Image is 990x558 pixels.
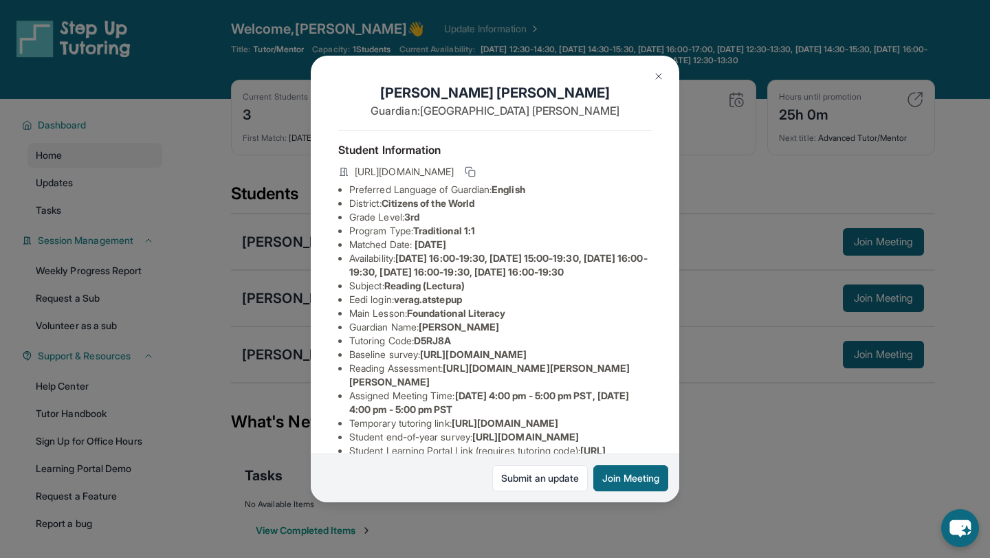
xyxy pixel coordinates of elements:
[382,197,474,209] span: Citizens of the World
[349,306,652,320] li: Main Lesson :
[349,361,652,389] li: Reading Assessment :
[338,142,652,158] h4: Student Information
[355,165,454,179] span: [URL][DOMAIN_NAME]
[404,211,419,223] span: 3rd
[349,444,652,471] li: Student Learning Portal Link (requires tutoring code) :
[653,71,664,82] img: Close Icon
[349,279,652,293] li: Subject :
[349,238,652,252] li: Matched Date:
[593,465,668,491] button: Join Meeting
[407,307,505,319] span: Foundational Literacy
[349,430,652,444] li: Student end-of-year survey :
[492,183,525,195] span: English
[472,431,579,443] span: [URL][DOMAIN_NAME]
[384,280,465,291] span: Reading (Lectura)
[419,321,499,333] span: [PERSON_NAME]
[452,417,558,429] span: [URL][DOMAIN_NAME]
[349,252,648,278] span: [DATE] 16:00-19:30, [DATE] 15:00-19:30, [DATE] 16:00-19:30, [DATE] 16:00-19:30, [DATE] 16:00-19:30
[349,348,652,361] li: Baseline survey :
[349,390,629,415] span: [DATE] 4:00 pm - 5:00 pm PST, [DATE] 4:00 pm - 5:00 pm PST
[349,197,652,210] li: District:
[462,164,478,180] button: Copy link
[349,224,652,238] li: Program Type:
[349,293,652,306] li: Eedi login :
[413,225,475,236] span: Traditional 1:1
[349,252,652,279] li: Availability:
[492,465,588,491] a: Submit an update
[338,83,652,102] h1: [PERSON_NAME] [PERSON_NAME]
[338,102,652,119] p: Guardian: [GEOGRAPHIC_DATA] [PERSON_NAME]
[349,334,652,348] li: Tutoring Code :
[349,210,652,224] li: Grade Level:
[420,348,527,360] span: [URL][DOMAIN_NAME]
[349,416,652,430] li: Temporary tutoring link :
[941,509,979,547] button: chat-button
[394,293,462,305] span: verag.atstepup
[349,362,630,388] span: [URL][DOMAIN_NAME][PERSON_NAME][PERSON_NAME]
[415,238,446,250] span: [DATE]
[414,335,451,346] span: D5RJ8A
[349,389,652,416] li: Assigned Meeting Time :
[349,320,652,334] li: Guardian Name :
[349,183,652,197] li: Preferred Language of Guardian:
